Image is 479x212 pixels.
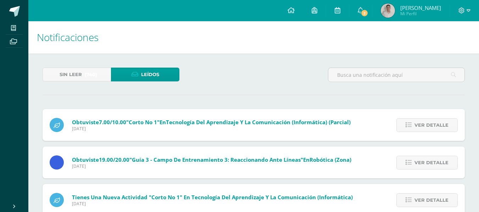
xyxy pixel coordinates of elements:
[72,163,351,169] span: [DATE]
[381,4,395,18] img: 5f8b1fa4d3844940ee0a10de8934683e.png
[141,68,159,81] span: Leídos
[60,68,82,81] span: Sin leer
[72,156,351,163] span: Obtuviste en
[328,68,464,82] input: Busca una notificación aquí
[129,156,303,163] span: "Guía 3 - Campo de entrenamiento 3: Reaccionando ante líneas"
[72,194,353,201] span: Tienes una nueva actividad "Corto No 1" En Tecnología del Aprendizaje y la Comunicación (Informát...
[72,119,351,126] span: Obtuviste en
[99,119,126,126] span: 7.00/10.00
[361,9,368,17] span: 2
[72,201,353,207] span: [DATE]
[72,126,351,132] span: [DATE]
[85,68,97,81] span: (740)
[310,156,351,163] span: Robótica (Zona)
[414,119,449,132] span: Ver detalle
[126,119,160,126] span: "Corto No 1"
[43,68,111,81] a: Sin leer(740)
[99,156,129,163] span: 19.00/20.00
[400,4,441,11] span: [PERSON_NAME]
[400,11,441,17] span: Mi Perfil
[414,156,449,169] span: Ver detalle
[111,68,179,81] a: Leídos
[166,119,351,126] span: Tecnología del Aprendizaje y la Comunicación (Informática) (Parcial)
[37,30,99,44] span: Notificaciones
[414,194,449,207] span: Ver detalle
